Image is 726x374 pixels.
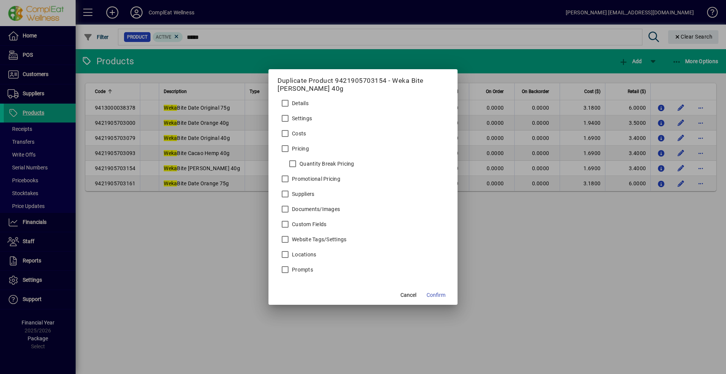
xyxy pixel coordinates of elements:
[423,288,448,302] button: Confirm
[290,205,340,213] label: Documents/Images
[427,291,445,299] span: Confirm
[290,190,314,198] label: Suppliers
[290,175,340,183] label: Promotional Pricing
[290,145,309,152] label: Pricing
[396,288,420,302] button: Cancel
[290,266,313,273] label: Prompts
[290,251,316,258] label: Locations
[290,220,326,228] label: Custom Fields
[290,236,346,243] label: Website Tags/Settings
[290,115,312,122] label: Settings
[298,160,354,168] label: Quantity Break Pricing
[290,99,309,107] label: Details
[400,291,416,299] span: Cancel
[290,130,306,137] label: Costs
[278,77,448,93] h5: Duplicate Product 9421905703154 - Weka Bite [PERSON_NAME] 40g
